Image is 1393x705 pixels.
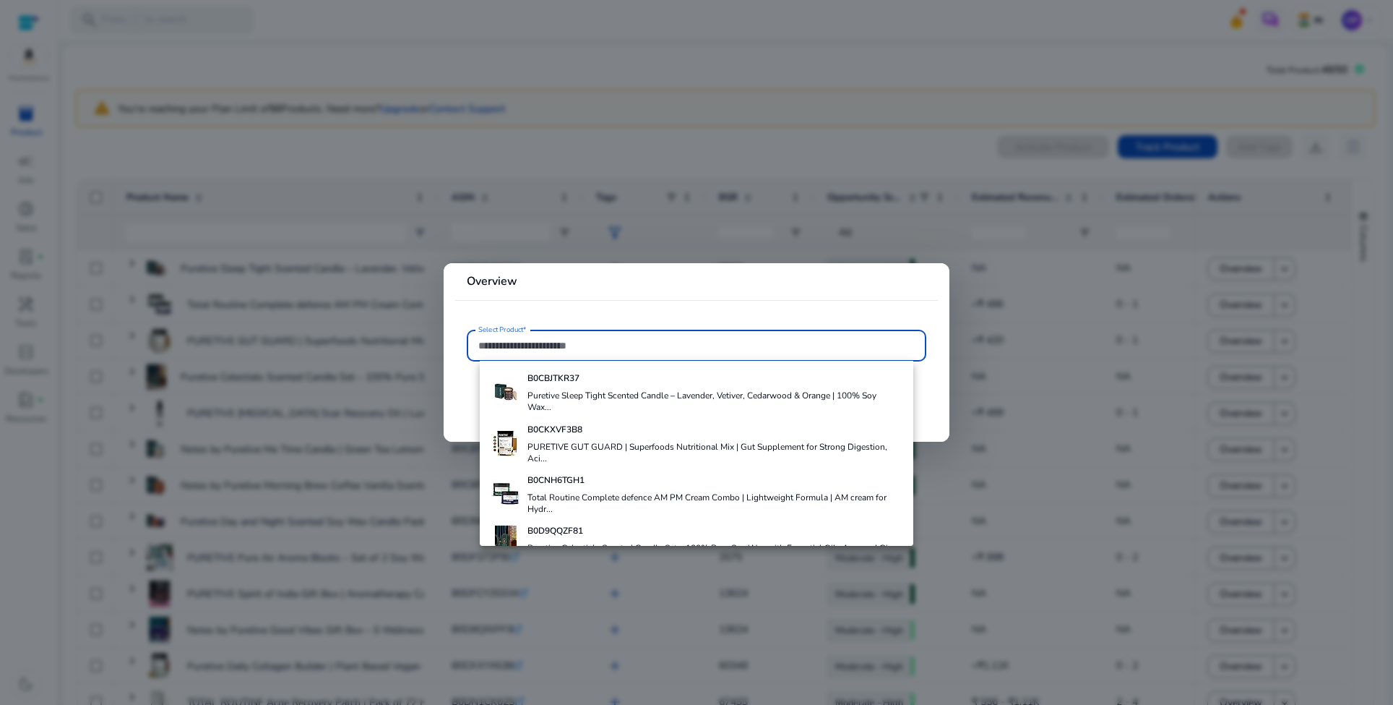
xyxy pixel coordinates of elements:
img: 41hjPOV-w3L._SS40_.jpg [491,429,520,458]
h4: Puretive Celestials Scented Candle Set – 100% Pure Soy Wax with Essential Oils Aromas | Gi... [527,542,894,554]
b: B0CKXVF3B8 [527,424,582,435]
b: Overview [467,273,517,289]
h4: Total Routine Complete defence AM PM Cream Combo | Lightweight Formula | AM cream for Hydr... [527,492,902,515]
h4: PURETIVE GUT GUARD | Superfoods Nutritional Mix | Gut Supplement for Strong Digestion, Aci... [527,441,902,464]
img: 41DbGy+4-WL._SX38_SY50_CR,0,0,38,50_.jpg [491,377,520,406]
b: B0CNH6TGH1 [527,474,585,486]
b: B0D9QQZF81 [527,525,583,537]
img: 51VddzI4lCL._SX38_SY50_CR,0,0,38,50_.jpg [491,525,520,554]
mat-label: Select Product* [478,325,527,335]
b: B0CBJTKR37 [527,372,579,384]
img: 418QWeNuv5L._SS40_.jpg [491,479,520,508]
h4: Puretive Sleep Tight Scented Candle – Lavender, Vetiver, Cedarwood & Orange | 100% Soy Wax... [527,390,902,413]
